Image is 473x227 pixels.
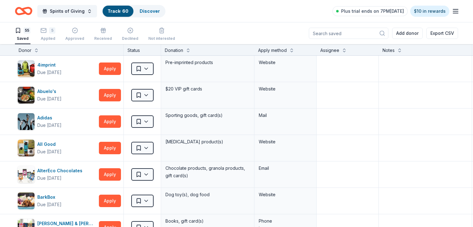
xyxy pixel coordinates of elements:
[165,47,183,54] div: Donation
[99,115,121,128] button: Apply
[18,60,35,77] img: Image for 4imprint
[65,36,84,41] div: Approved
[37,5,97,17] button: Spirits of Giving
[17,139,96,157] button: Image for All GoodAll GoodDue [DATE]
[50,7,85,15] span: Spirits of Giving
[94,25,112,44] button: Received
[99,195,121,207] button: Apply
[37,148,62,155] div: Due [DATE]
[259,164,312,172] div: Email
[37,174,62,182] div: Due [DATE]
[37,95,62,103] div: Due [DATE]
[309,28,388,39] input: Search saved
[259,217,312,225] div: Phone
[18,140,35,156] img: Image for All Good
[165,190,250,199] div: Dog toy(s), dog food
[122,25,138,44] button: Declined
[17,192,96,210] button: Image for BarkBoxBarkBoxDue [DATE]
[37,61,62,69] div: 4imprint
[24,27,30,34] div: 55
[15,36,30,41] div: Saved
[49,27,55,34] div: 5
[99,63,121,75] button: Apply
[18,166,35,183] img: Image for AlterEco Chocolates
[15,4,32,18] a: Home
[165,164,250,180] div: Chocolate products, granola products, gift card(s)
[122,36,138,41] div: Declined
[65,25,84,44] button: Approved
[341,7,404,15] span: Plus trial ends on 7PM[DATE]
[37,193,62,201] div: BarkBox
[99,168,121,181] button: Apply
[94,36,112,41] div: Received
[17,60,96,77] button: Image for 4imprint4imprintDue [DATE]
[17,113,96,130] button: Image for AdidasAdidasDue [DATE]
[37,114,62,122] div: Adidas
[18,113,35,130] img: Image for Adidas
[17,166,96,183] button: Image for AlterEco ChocolatesAlterEco ChocolatesDue [DATE]
[40,25,55,44] button: 5Applied
[165,58,250,67] div: Pre-imprinted products
[124,44,161,55] div: Status
[18,87,35,104] img: Image for Abuelo's
[15,25,30,44] button: 55Saved
[37,141,62,148] div: All Good
[99,89,121,101] button: Apply
[37,201,62,208] div: Due [DATE]
[165,217,250,225] div: Books, gift card(s)
[37,122,62,129] div: Due [DATE]
[148,36,175,41] div: Not interested
[383,47,395,54] div: Notes
[426,28,458,39] button: Export CSV
[37,167,85,174] div: AlterEco Chocolates
[259,138,312,146] div: Website
[18,192,35,209] img: Image for BarkBox
[332,6,408,16] a: Plus trial ends on 7PM[DATE]
[37,69,62,76] div: Due [DATE]
[392,28,423,39] button: Add donor
[37,88,62,95] div: Abuelo's
[19,47,31,54] div: Donor
[17,86,96,104] button: Image for Abuelo's Abuelo'sDue [DATE]
[40,36,55,41] div: Applied
[148,25,175,44] button: Not interested
[165,85,250,93] div: $20 VIP gift cards
[165,111,250,120] div: Sporting goods, gift card(s)
[99,142,121,154] button: Apply
[102,5,165,17] button: Track· 60Discover
[320,47,339,54] div: Assignee
[259,59,312,66] div: Website
[410,6,449,17] a: $10 in rewards
[140,8,160,14] a: Discover
[259,112,312,119] div: Mail
[108,8,128,14] a: Track· 60
[259,85,312,93] div: Website
[165,137,250,146] div: [MEDICAL_DATA] product(s)
[258,47,287,54] div: Apply method
[259,191,312,198] div: Website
